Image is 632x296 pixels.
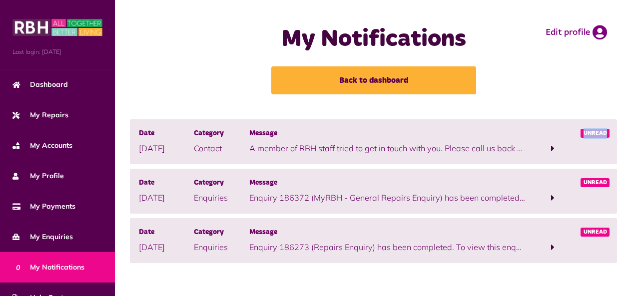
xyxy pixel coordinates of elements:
span: Category [194,178,249,189]
span: Category [194,227,249,238]
p: [DATE] [139,142,194,154]
span: Category [194,128,249,139]
span: My Payments [12,201,75,212]
a: Edit profile [546,25,607,40]
p: [DATE] [139,192,194,204]
span: My Enquiries [12,232,73,242]
span: Message [249,178,525,189]
p: Contact [194,142,249,154]
a: Back to dashboard [271,66,476,94]
p: Enquiry 186273 (Repairs Enquiry) has been completed. To view this enquiry [249,241,525,253]
p: Enquiries [194,241,249,253]
span: Dashboard [12,79,68,90]
span: Message [249,128,525,139]
img: MyRBH [12,17,102,37]
span: Unread [581,178,610,187]
p: [DATE] [139,241,194,253]
span: My Profile [12,171,64,181]
p: A member of RBH staff tried to get in touch with you. Please call us back on [PHONE_NUMBER]. To c... [249,142,525,154]
span: Unread [581,228,610,237]
h1: My Notifications [254,25,493,54]
span: Message [249,227,525,238]
span: My Repairs [12,110,68,120]
span: My Notifications [12,262,84,273]
span: My Accounts [12,140,72,151]
p: Enquiry 186372 (MyRBH - General Repairs Enquiry) has been completed. To view this enquiry [249,192,525,204]
span: Date [139,227,194,238]
span: Date [139,128,194,139]
span: Date [139,178,194,189]
span: 0 [12,262,23,273]
p: Enquiries [194,192,249,204]
span: Unread [581,129,610,138]
span: Last login: [DATE] [12,47,102,56]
